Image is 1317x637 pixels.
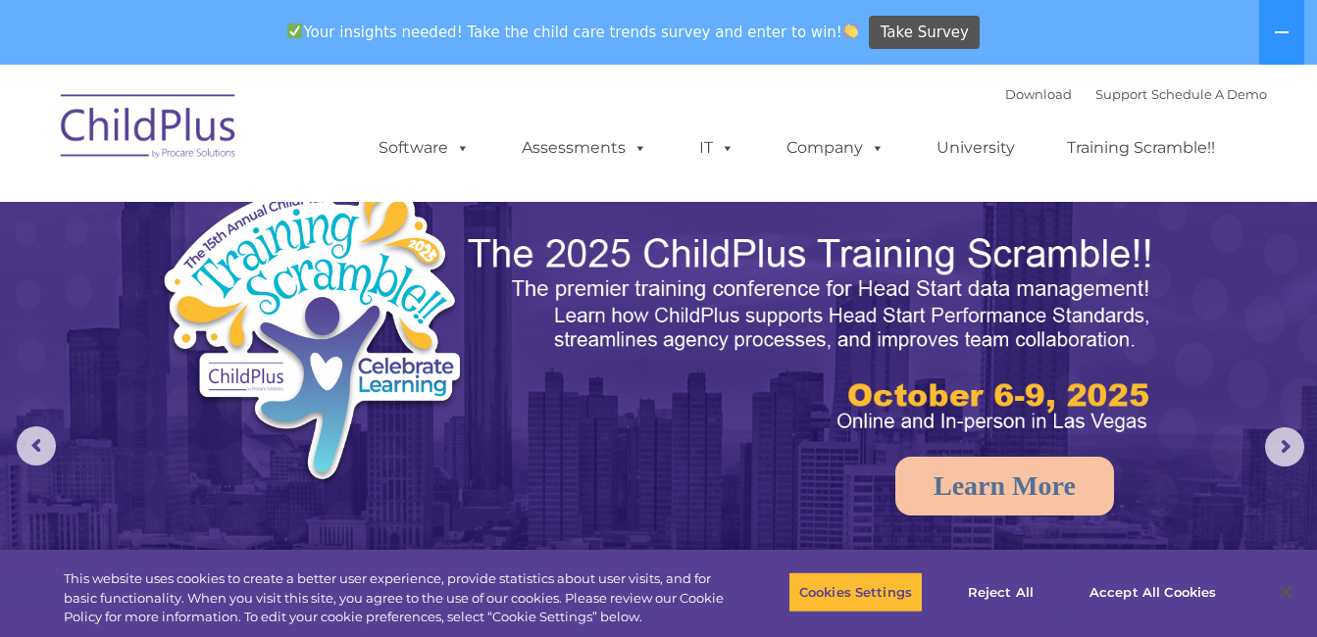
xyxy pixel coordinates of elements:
img: ✅ [287,24,302,38]
span: Your insights needed! Take the child care trends survey and enter to win! [279,13,867,51]
a: Learn More [895,457,1114,515]
span: Last name [273,129,332,144]
img: ChildPlus by Procare Solutions [51,80,247,178]
a: Training Scramble!! [1047,128,1235,168]
a: Download [1005,86,1072,102]
a: Schedule A Demo [1151,86,1267,102]
div: This website uses cookies to create a better user experience, provide statistics about user visit... [64,569,725,627]
a: Assessments [502,128,667,168]
a: University [917,128,1035,168]
button: Accept All Cookies [1079,571,1227,612]
a: Support [1095,86,1147,102]
img: 👏 [843,24,858,38]
a: Company [767,128,904,168]
a: IT [680,128,754,168]
font: | [1005,86,1267,102]
a: Take Survey [869,16,980,50]
button: Reject All [939,571,1062,612]
button: Close [1264,570,1307,613]
a: Software [359,128,489,168]
span: Phone number [273,210,356,224]
span: Take Survey [881,16,969,50]
button: Cookies Settings [788,571,923,612]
